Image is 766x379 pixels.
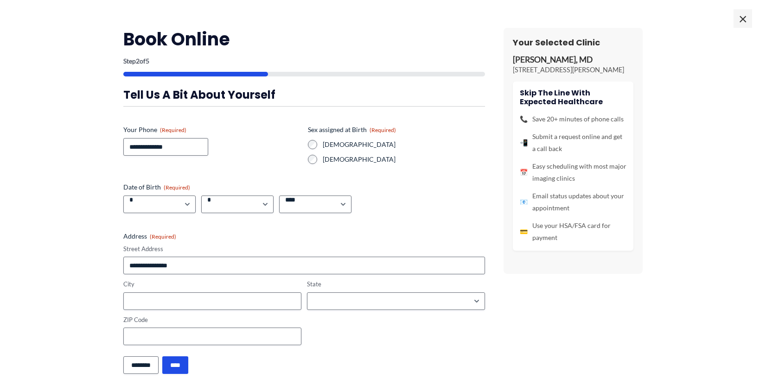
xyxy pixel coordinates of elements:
label: Your Phone [123,125,300,134]
span: (Required) [150,233,176,240]
span: × [734,9,752,28]
span: 2 [136,57,140,65]
h4: Skip the line with Expected Healthcare [520,88,626,106]
legend: Sex assigned at Birth [308,125,396,134]
li: Save 20+ minutes of phone calls [520,113,626,125]
p: [PERSON_NAME], MD [513,55,633,65]
span: (Required) [164,184,190,191]
li: Easy scheduling with most major imaging clinics [520,160,626,184]
label: City [123,280,301,289]
legend: Address [123,232,176,241]
label: State [307,280,485,289]
li: Submit a request online and get a call back [520,131,626,155]
span: (Required) [370,126,396,133]
span: 📧 [520,196,528,208]
span: 💳 [520,226,528,238]
h2: Book Online [123,28,485,51]
h3: Tell us a bit about yourself [123,88,485,102]
li: Email status updates about your appointment [520,190,626,214]
label: ZIP Code [123,316,301,324]
span: 📲 [520,137,528,149]
p: Step of [123,58,485,64]
p: [STREET_ADDRESS][PERSON_NAME] [513,65,633,75]
h3: Your Selected Clinic [513,37,633,48]
span: 5 [146,57,149,65]
label: Street Address [123,245,485,253]
label: [DEMOGRAPHIC_DATA] [323,140,485,149]
span: 📞 [520,113,528,125]
label: [DEMOGRAPHIC_DATA] [323,155,485,164]
span: (Required) [160,126,186,133]
legend: Date of Birth [123,183,190,192]
li: Use your HSA/FSA card for payment [520,220,626,244]
span: 📅 [520,166,528,178]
